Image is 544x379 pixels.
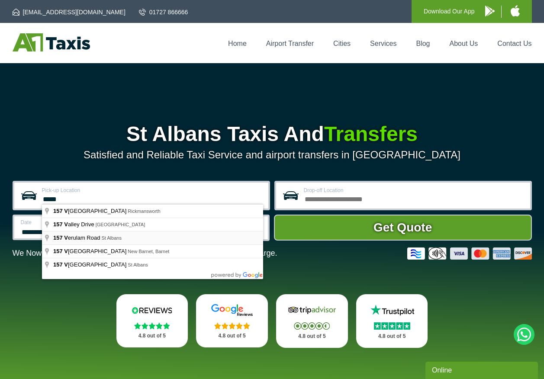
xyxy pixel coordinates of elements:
[128,209,160,214] span: Rickmansworth
[13,149,532,161] p: Satisfied and Reliable Taxi Service and airport transfers in [GEOGRAPHIC_DATA]
[126,304,178,317] img: Reviews.io
[407,247,532,260] img: Credit And Debit Cards
[13,33,90,51] img: A1 Taxis St Albans LTD
[134,322,170,329] img: Stars
[276,294,348,348] a: Tripadvisor Stars 4.8 out of 5
[206,304,258,317] img: Google
[511,5,520,16] img: A1 Taxis iPhone App
[425,360,540,379] iframe: chat widget
[366,331,418,342] p: 4.8 out of 5
[286,331,338,342] p: 4.8 out of 5
[53,208,63,214] span: 157
[53,221,96,228] span: alley Drive
[42,188,263,193] label: Pick-up Location
[53,261,68,268] span: 157 V
[53,261,128,268] span: [GEOGRAPHIC_DATA]
[21,220,132,225] label: Date
[139,8,188,16] a: 01727 866666
[485,6,495,16] img: A1 Taxis Android App
[333,40,351,47] a: Cities
[64,221,68,228] span: V
[13,8,126,16] a: [EMAIL_ADDRESS][DOMAIN_NAME]
[64,208,68,214] span: V
[324,122,418,145] span: Transfers
[374,322,410,330] img: Stars
[64,234,68,241] span: V
[53,234,101,241] span: erulam Road
[228,40,247,47] a: Home
[116,294,188,347] a: Reviews.io Stars 4.8 out of 5
[53,234,63,241] span: 157
[266,40,314,47] a: Airport Transfer
[53,221,63,228] span: 157
[13,124,532,145] h1: St Albans Taxis And
[424,6,475,17] p: Download Our App
[128,249,169,254] span: New Barnet, Barnet
[294,322,330,330] img: Stars
[286,304,338,317] img: Tripadvisor
[96,222,145,227] span: [GEOGRAPHIC_DATA]
[196,294,268,347] a: Google Stars 4.8 out of 5
[53,248,63,254] span: 157
[366,304,418,317] img: Trustpilot
[416,40,430,47] a: Blog
[53,248,128,254] span: [GEOGRAPHIC_DATA]
[101,235,121,241] span: St Albans
[64,248,68,254] span: V
[53,208,128,214] span: [GEOGRAPHIC_DATA]
[304,188,525,193] label: Drop-off Location
[206,331,258,341] p: 4.8 out of 5
[497,40,531,47] a: Contact Us
[128,262,148,267] span: St Albans
[214,322,250,329] img: Stars
[274,215,532,241] button: Get Quote
[126,331,179,341] p: 4.8 out of 5
[370,40,396,47] a: Services
[450,40,478,47] a: About Us
[356,294,428,348] a: Trustpilot Stars 4.8 out of 5
[13,249,277,258] p: We Now Accept Card & Contactless Payment In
